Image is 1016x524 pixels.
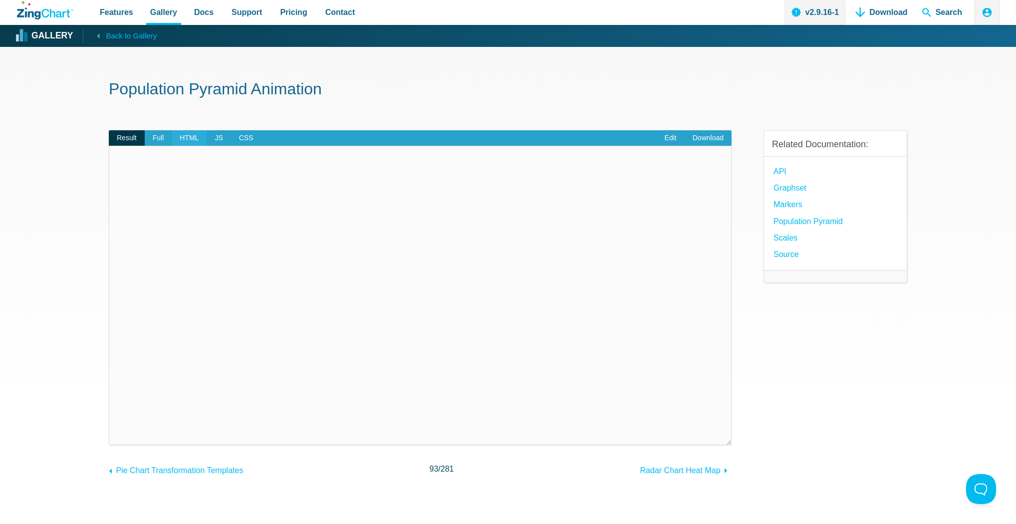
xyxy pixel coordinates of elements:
[207,130,231,146] span: JS
[773,198,802,211] a: Markers
[773,231,797,245] a: Scales
[430,462,454,476] span: /
[280,5,307,19] span: Pricing
[773,165,786,178] a: API
[100,5,133,19] span: Features
[640,466,721,475] span: Radar Chart Heat Map
[773,181,806,195] a: Graphset
[325,5,355,19] span: Contact
[109,130,145,146] span: Result
[17,28,73,43] a: Gallery
[772,139,899,150] h3: Related Documentation:
[150,5,177,19] span: Gallery
[116,466,243,475] span: Pie Chart Transformation Templates
[145,130,172,146] span: Full
[31,31,73,40] strong: Gallery
[773,215,843,228] a: Population Pyramid
[106,29,157,42] span: Back to Gallery
[231,130,261,146] span: CSS
[17,1,73,19] a: ZingChart Logo. Click to return to the homepage
[109,79,907,101] h1: Population Pyramid Animation
[83,28,157,42] a: Back to Gallery
[109,146,732,445] div: ​
[172,130,207,146] span: HTML
[657,130,685,146] a: Edit
[640,461,732,477] a: Radar Chart Heat Map
[194,5,214,19] span: Docs
[232,5,262,19] span: Support
[109,461,243,477] a: Pie Chart Transformation Templates
[430,465,439,473] span: 93
[773,248,799,261] a: source
[966,474,996,504] iframe: Toggle Customer Support
[441,465,454,473] span: 281
[685,130,732,146] a: Download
